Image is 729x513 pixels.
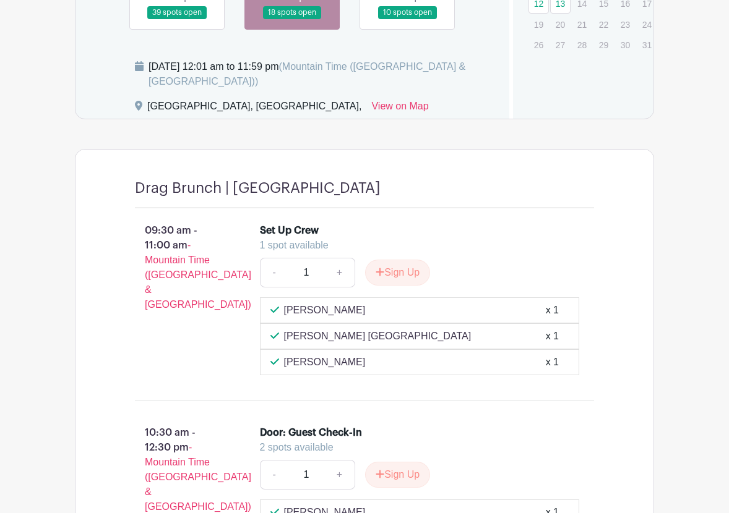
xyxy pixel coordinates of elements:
[260,440,570,455] div: 2 spots available
[115,218,240,317] p: 09:30 am - 11:00 am
[145,240,251,310] span: - Mountain Time ([GEOGRAPHIC_DATA] & [GEOGRAPHIC_DATA])
[637,15,657,34] p: 24
[550,35,571,54] p: 27
[365,462,430,488] button: Sign Up
[324,460,355,490] a: +
[324,258,355,287] a: +
[149,59,494,89] div: [DATE] 12:01 am to 11:59 pm
[365,260,430,286] button: Sign Up
[546,355,559,370] div: x 1
[528,15,549,34] p: 19
[260,223,319,238] div: Set Up Crew
[615,35,636,54] p: 30
[593,35,614,54] p: 29
[637,35,657,54] p: 31
[593,15,614,34] p: 22
[149,61,465,87] span: (Mountain Time ([GEOGRAPHIC_DATA] & [GEOGRAPHIC_DATA]))
[284,355,366,370] p: [PERSON_NAME]
[145,442,251,512] span: - Mountain Time ([GEOGRAPHIC_DATA] & [GEOGRAPHIC_DATA])
[371,99,428,119] a: View on Map
[147,99,361,119] div: [GEOGRAPHIC_DATA], [GEOGRAPHIC_DATA],
[546,303,559,318] div: x 1
[615,15,636,34] p: 23
[260,258,288,287] a: -
[284,329,472,344] p: [PERSON_NAME] [GEOGRAPHIC_DATA]
[260,425,362,440] div: Door: Guest Check-In
[135,179,381,197] h4: Drag Brunch | [GEOGRAPHIC_DATA]
[284,303,366,318] p: [PERSON_NAME]
[260,238,570,253] div: 1 spot available
[528,35,549,54] p: 26
[260,460,288,490] a: -
[572,15,592,34] p: 21
[550,15,571,34] p: 20
[546,329,559,344] div: x 1
[572,35,592,54] p: 28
